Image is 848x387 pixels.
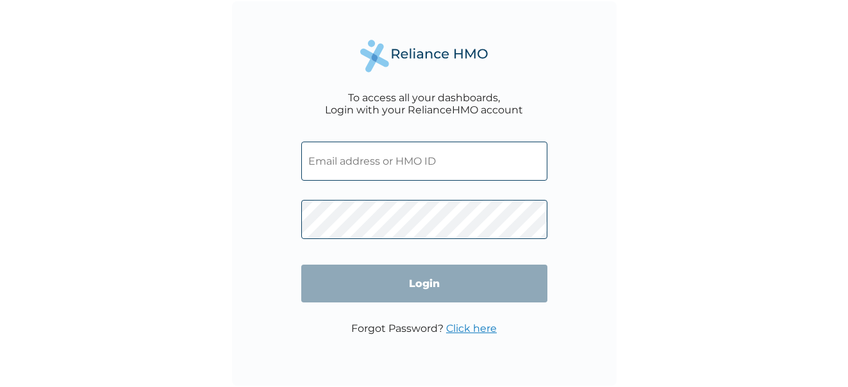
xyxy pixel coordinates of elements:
[351,322,497,334] p: Forgot Password?
[301,265,547,302] input: Login
[360,40,488,72] img: Reliance Health's Logo
[301,142,547,181] input: Email address or HMO ID
[325,92,523,116] div: To access all your dashboards, Login with your RelianceHMO account
[446,322,497,334] a: Click here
